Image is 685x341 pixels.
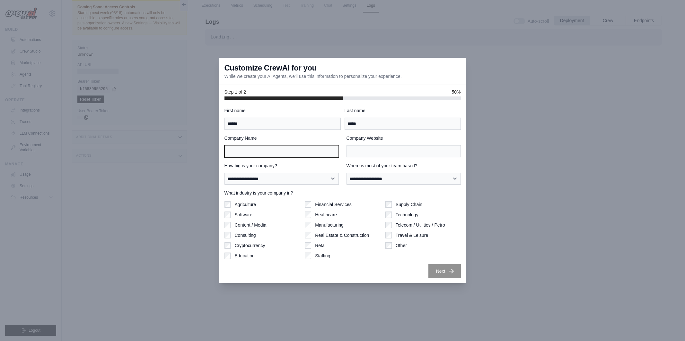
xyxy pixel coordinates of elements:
label: Where is most of your team based? [347,162,461,169]
label: Manufacturing [315,222,344,228]
label: Cryptocurrency [234,242,265,249]
label: Consulting [234,232,256,238]
button: Next [428,264,461,278]
label: How big is your company? [224,162,339,169]
span: Step 1 of 2 [224,89,246,95]
p: While we create your AI Agents, we'll use this information to personalize your experience. [224,73,402,79]
label: Retail [315,242,327,249]
label: What industry is your company in? [224,190,461,196]
iframe: Chat Widget [653,310,685,341]
label: Telecom / Utilities / Petro [396,222,445,228]
label: Travel & Leisure [396,232,428,238]
label: Company Name [224,135,339,141]
label: First name [224,107,341,114]
label: Company Website [347,135,461,141]
label: Last name [345,107,461,114]
span: 50% [452,89,461,95]
label: Content / Media [234,222,266,228]
label: Agriculture [234,201,256,208]
label: Healthcare [315,212,337,218]
label: Education [234,253,254,259]
label: Technology [396,212,418,218]
label: Financial Services [315,201,352,208]
label: Other [396,242,407,249]
label: Software [234,212,252,218]
label: Supply Chain [396,201,422,208]
label: Real Estate & Construction [315,232,369,238]
h3: Customize CrewAI for you [224,63,317,73]
label: Staffing [315,253,330,259]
